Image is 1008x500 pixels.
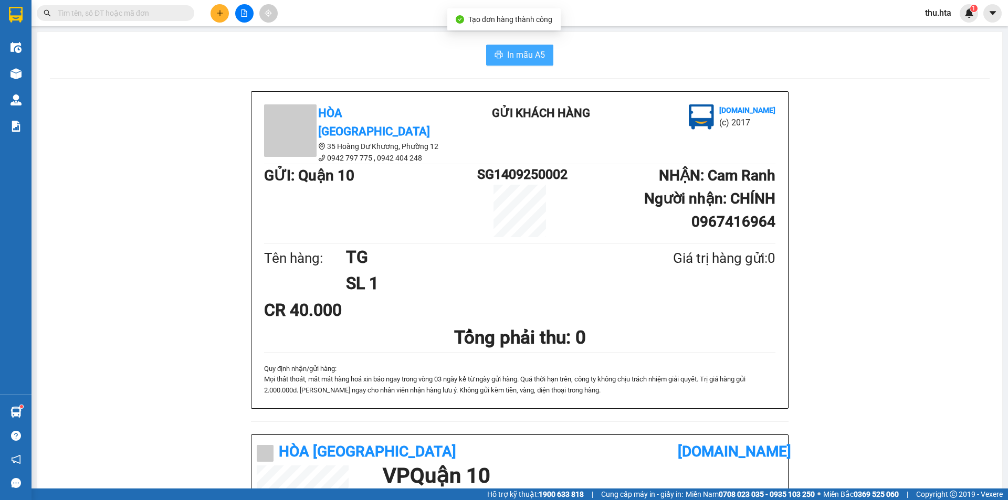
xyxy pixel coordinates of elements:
b: GỬI : Quận 10 [264,167,354,184]
strong: 0369 525 060 [854,490,899,498]
sup: 1 [970,5,978,12]
strong: 0708 023 035 - 0935 103 250 [719,490,815,498]
b: Hòa [GEOGRAPHIC_DATA] [318,107,430,138]
span: question-circle [11,431,21,441]
span: search [44,9,51,17]
div: Tên hàng: [264,248,346,269]
b: [DOMAIN_NAME] [678,443,791,460]
img: warehouse-icon [10,94,22,105]
button: file-add [235,4,254,23]
span: | [592,488,593,500]
img: warehouse-icon [10,42,22,53]
b: [DOMAIN_NAME] [88,40,144,48]
li: 35 Hoàng Dư Khương, Phường 12 [264,141,453,152]
img: logo.jpg [114,13,139,38]
span: Hỗ trợ kỹ thuật: [487,488,584,500]
sup: 1 [20,405,23,408]
li: (c) 2017 [88,50,144,63]
h1: VP Quận 10 [383,465,778,486]
span: Miền Nam [686,488,815,500]
span: thu.hta [917,6,960,19]
h1: Tổng phải thu: 0 [264,323,775,352]
span: ⚪️ [817,492,821,496]
button: aim [259,4,278,23]
span: Tạo đơn hàng thành công [468,15,552,24]
h1: SG1409250002 [477,164,562,185]
b: Người nhận : CHÍNH 0967416964 [644,190,775,230]
h1: SL 1 [346,270,622,296]
h1: TG [346,244,622,270]
b: Hòa [GEOGRAPHIC_DATA] [279,443,456,460]
span: Cung cấp máy in - giấy in: [601,488,683,500]
b: Gửi khách hàng [492,107,590,120]
b: Hòa [GEOGRAPHIC_DATA] [13,68,54,135]
img: warehouse-icon [10,68,22,79]
div: Giá trị hàng gửi: 0 [622,248,775,269]
span: notification [11,454,21,464]
li: 0942 797 775 , 0942 404 248 [264,152,453,164]
span: aim [265,9,272,17]
div: Quy định nhận/gửi hàng : [264,364,775,396]
img: warehouse-icon [10,407,22,418]
li: (c) 2017 [719,116,775,129]
b: Gửi khách hàng [65,15,104,65]
span: | [907,488,908,500]
span: Miền Bắc [823,488,899,500]
span: In mẫu A5 [507,48,545,61]
input: Tìm tên, số ĐT hoặc mã đơn [58,7,182,19]
img: logo.jpg [689,104,714,130]
img: icon-new-feature [964,8,974,18]
span: message [11,478,21,488]
span: caret-down [988,8,997,18]
span: copyright [950,491,957,498]
b: [DOMAIN_NAME] [719,106,775,114]
div: CR 40.000 [264,297,433,323]
span: printer [495,50,503,60]
button: printerIn mẫu A5 [486,45,553,66]
span: phone [318,154,325,162]
p: Mọi thất thoát, mất mát hàng hoá xin báo ngay trong vòng 03 ngày kể từ ngày gửi hà... [264,374,775,396]
span: environment [318,143,325,150]
b: NHẬN : Cam Ranh [659,167,775,184]
span: check-circle [456,15,464,24]
span: file-add [240,9,248,17]
button: plus [211,4,229,23]
button: caret-down [983,4,1002,23]
img: solution-icon [10,121,22,132]
img: logo-vxr [9,7,23,23]
span: plus [216,9,224,17]
span: 1 [972,5,975,12]
strong: 1900 633 818 [539,490,584,498]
